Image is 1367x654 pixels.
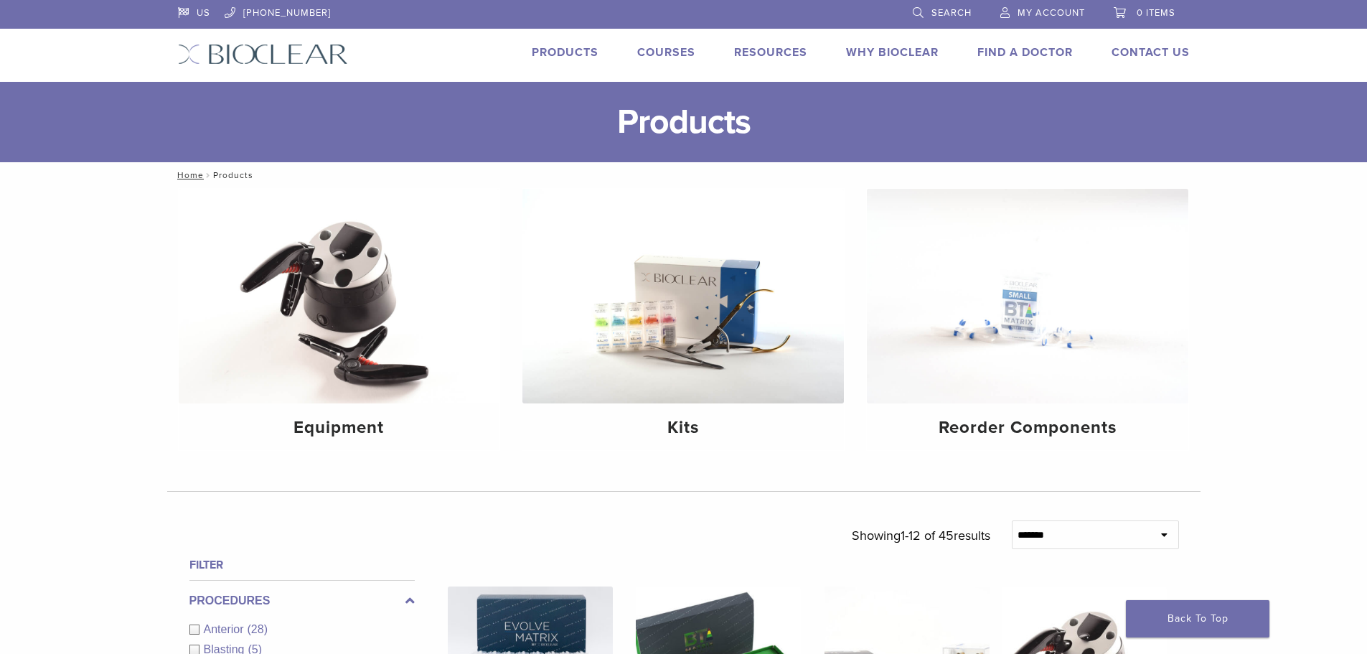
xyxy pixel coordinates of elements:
[1126,600,1269,637] a: Back To Top
[167,162,1201,188] nav: Products
[248,623,268,635] span: (28)
[734,45,807,60] a: Resources
[846,45,939,60] a: Why Bioclear
[189,592,415,609] label: Procedures
[179,189,500,403] img: Equipment
[532,45,598,60] a: Products
[178,44,348,65] img: Bioclear
[179,189,500,450] a: Equipment
[878,415,1177,441] h4: Reorder Components
[534,415,832,441] h4: Kits
[852,520,990,551] p: Showing results
[867,189,1188,450] a: Reorder Components
[931,7,972,19] span: Search
[1112,45,1190,60] a: Contact Us
[190,415,489,441] h4: Equipment
[977,45,1073,60] a: Find A Doctor
[637,45,695,60] a: Courses
[204,172,213,179] span: /
[204,623,248,635] span: Anterior
[867,189,1188,403] img: Reorder Components
[1018,7,1085,19] span: My Account
[522,189,844,403] img: Kits
[901,528,954,543] span: 1-12 of 45
[522,189,844,450] a: Kits
[173,170,204,180] a: Home
[189,556,415,574] h4: Filter
[1137,7,1175,19] span: 0 items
